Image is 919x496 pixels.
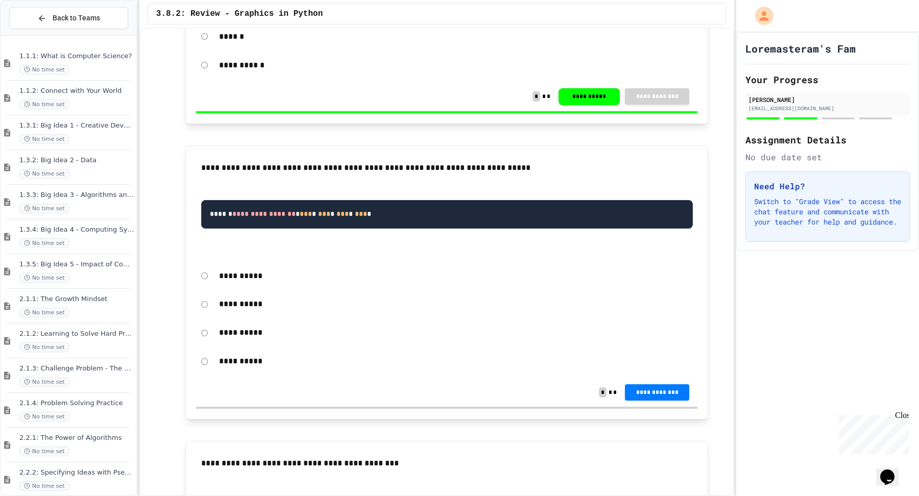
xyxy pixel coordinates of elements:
span: No time set [19,238,69,248]
span: No time set [19,342,69,352]
span: No time set [19,481,69,491]
span: 2.2.1: The Power of Algorithms [19,434,134,442]
span: No time set [19,273,69,283]
span: 1.1.2: Connect with Your World [19,87,134,95]
iframe: chat widget [876,455,909,486]
div: [EMAIL_ADDRESS][DOMAIN_NAME] [748,105,907,112]
h2: Your Progress [745,72,910,87]
span: 1.3.4: Big Idea 4 - Computing Systems and Networks [19,226,134,234]
span: 2.1.1: The Growth Mindset [19,295,134,304]
span: No time set [19,65,69,75]
span: 1.3.2: Big Idea 2 - Data [19,156,134,165]
div: My Account [744,4,776,28]
span: 2.1.2: Learning to Solve Hard Problems [19,330,134,338]
span: 1.1.1: What is Computer Science? [19,52,134,61]
span: 1.3.3: Big Idea 3 - Algorithms and Programming [19,191,134,200]
h1: Loremasteram's Fam [745,41,856,56]
iframe: chat widget [834,411,909,454]
span: 3.8.2: Review - Graphics in Python [156,8,323,20]
span: 1.3.1: Big Idea 1 - Creative Development [19,121,134,130]
span: No time set [19,134,69,144]
span: Back to Teams [53,13,100,23]
span: No time set [19,204,69,213]
div: No due date set [745,151,910,163]
span: 2.1.3: Challenge Problem - The Bridge [19,364,134,373]
span: No time set [19,377,69,387]
span: No time set [19,169,69,179]
span: No time set [19,447,69,456]
h2: Assignment Details [745,133,910,147]
span: No time set [19,100,69,109]
span: 1.3.5: Big Idea 5 - Impact of Computing [19,260,134,269]
p: Switch to "Grade View" to access the chat feature and communicate with your teacher for help and ... [754,196,901,227]
div: [PERSON_NAME] [748,95,907,104]
span: 2.2.2: Specifying Ideas with Pseudocode [19,468,134,477]
div: Chat with us now!Close [4,4,70,65]
span: No time set [19,412,69,421]
button: Back to Teams [9,7,128,29]
span: 2.1.4: Problem Solving Practice [19,399,134,408]
h3: Need Help? [754,180,901,192]
span: No time set [19,308,69,317]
